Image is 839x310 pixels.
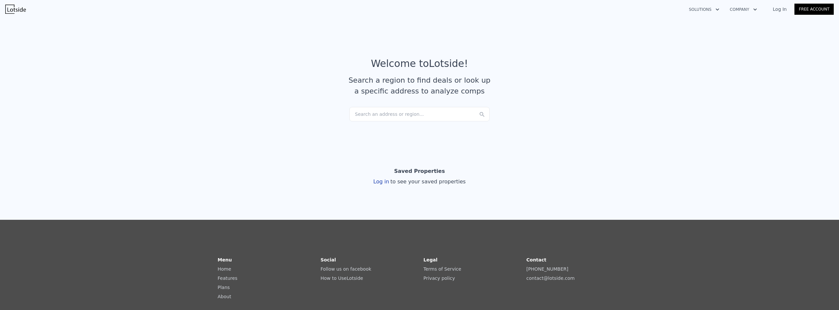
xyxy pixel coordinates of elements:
a: Privacy policy [423,276,455,281]
strong: Legal [423,257,438,262]
a: contact@lotside.com [526,276,575,281]
button: Company [725,4,762,15]
strong: Contact [526,257,546,262]
a: Follow us on facebook [321,266,371,272]
span: to see your saved properties [389,178,466,185]
a: Free Account [794,4,834,15]
div: Saved Properties [394,165,445,178]
div: Search a region to find deals or look up a specific address to analyze comps [346,75,493,96]
strong: Social [321,257,336,262]
div: Welcome to Lotside ! [371,58,468,70]
a: [PHONE_NUMBER] [526,266,568,272]
strong: Menu [218,257,232,262]
a: How to UseLotside [321,276,363,281]
a: Log In [765,6,794,12]
a: Plans [218,285,230,290]
img: Lotside [5,5,26,14]
a: Terms of Service [423,266,461,272]
a: Features [218,276,237,281]
a: About [218,294,231,299]
div: Log in [373,178,466,186]
button: Solutions [684,4,725,15]
div: Search an address or region... [349,107,490,121]
a: Home [218,266,231,272]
